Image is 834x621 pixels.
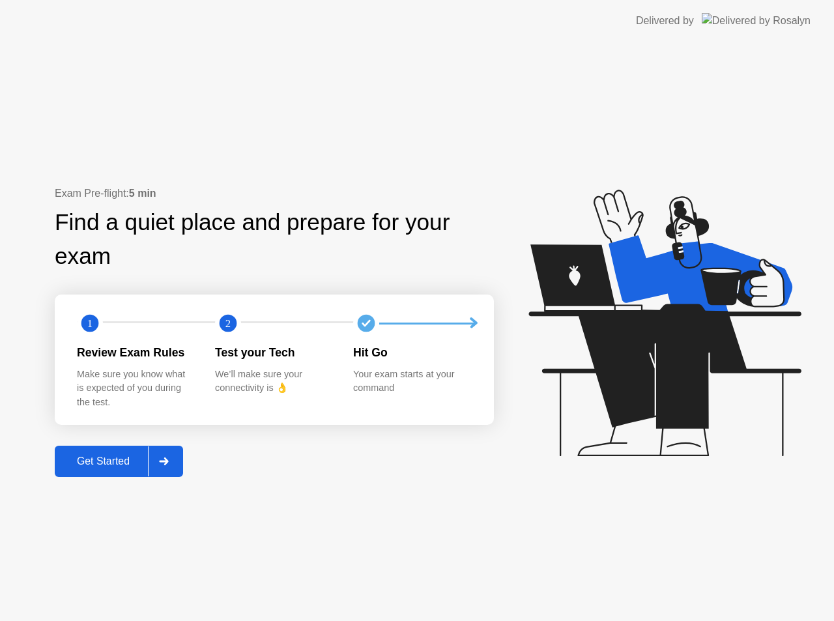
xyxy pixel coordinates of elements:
[215,344,332,361] div: Test your Tech
[59,455,148,467] div: Get Started
[55,205,494,274] div: Find a quiet place and prepare for your exam
[55,186,494,201] div: Exam Pre-flight:
[225,317,231,330] text: 2
[353,368,470,396] div: Your exam starts at your command
[87,317,93,330] text: 1
[702,13,811,28] img: Delivered by Rosalyn
[77,344,194,361] div: Review Exam Rules
[77,368,194,410] div: Make sure you know what is expected of you during the test.
[636,13,694,29] div: Delivered by
[353,344,470,361] div: Hit Go
[215,368,332,396] div: We’ll make sure your connectivity is 👌
[129,188,156,199] b: 5 min
[55,446,183,477] button: Get Started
